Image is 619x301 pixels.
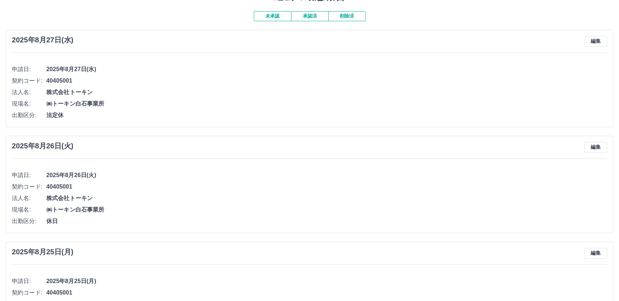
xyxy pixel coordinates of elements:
span: 現場名: [12,99,46,108]
span: 40405001 [46,288,607,297]
span: 出勤区分: [12,111,46,120]
span: 申請日: [12,277,46,286]
span: 申請日: [12,65,46,74]
span: 申請日: [12,171,46,180]
span: ㈱トーキン白石事業所 [46,205,607,214]
span: 40405001 [46,182,607,191]
span: 2025年8月27日(水) [46,65,607,74]
button: 削除済 [328,11,366,21]
span: 出勤区分: [12,217,46,226]
span: 法人名: [12,194,46,203]
span: ㈱トーキン白石事業所 [46,99,607,108]
span: 契約コード: [12,77,46,85]
span: 2025年8月25日(月) [46,277,607,286]
h3: 2025年8月27日(水) [12,36,73,44]
span: 契約コード: [12,288,46,297]
button: 承認済 [291,11,328,21]
button: 編集 [584,36,607,47]
button: 編集 [584,142,607,153]
span: 法人名: [12,88,46,97]
span: 契約コード: [12,182,46,191]
span: 株式会社トーキン [46,88,607,97]
h3: 2025年8月26日(火) [12,142,73,150]
span: 現場名: [12,205,46,214]
span: 2025年8月26日(火) [46,171,607,180]
button: 編集 [584,248,607,259]
span: 40405001 [46,77,607,85]
span: 法定休 [46,111,607,120]
h3: 2025年8月25日(月) [12,248,73,256]
span: 休日 [46,217,607,226]
button: 未承認 [254,11,291,21]
span: 株式会社トーキン [46,194,607,203]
